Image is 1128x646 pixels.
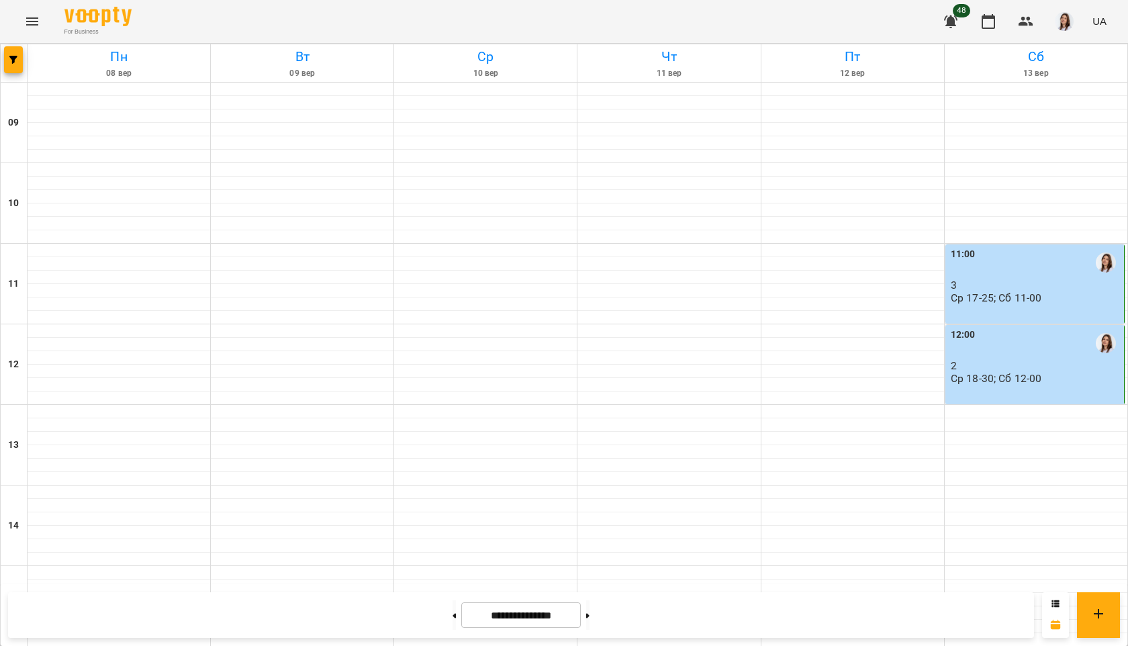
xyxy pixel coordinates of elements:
h6: 09 вер [213,67,391,80]
h6: 12 [8,357,19,372]
p: Ср 18-30; Сб 12-00 [951,373,1042,384]
h6: 13 вер [947,67,1125,80]
button: UA [1087,9,1112,34]
p: 3 [951,279,1121,291]
h6: 11 [8,277,19,291]
p: Ср 17-25; Сб 11-00 [951,292,1042,304]
label: 11:00 [951,247,976,262]
img: 254062d7435ce010e47df81fbdad6a99.jpg [1055,12,1074,31]
h6: Вт [213,46,391,67]
h6: 10 [8,196,19,211]
h6: 14 [8,518,19,533]
h6: Пт [763,46,942,67]
img: Ванічкіна Маргарита Олександрівна [1096,252,1116,273]
h6: Чт [579,46,758,67]
h6: 11 вер [579,67,758,80]
span: UA [1092,14,1107,28]
span: For Business [64,28,132,36]
label: 12:00 [951,328,976,342]
img: Ванічкіна Маргарита Олександрівна [1096,333,1116,353]
h6: Пн [30,46,208,67]
p: 2 [951,360,1121,371]
h6: Ср [396,46,575,67]
h6: 09 [8,116,19,130]
button: Menu [16,5,48,38]
h6: 08 вер [30,67,208,80]
span: 48 [953,4,970,17]
h6: 13 [8,438,19,453]
h6: 10 вер [396,67,575,80]
h6: Сб [947,46,1125,67]
img: Voopty Logo [64,7,132,26]
h6: 12 вер [763,67,942,80]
